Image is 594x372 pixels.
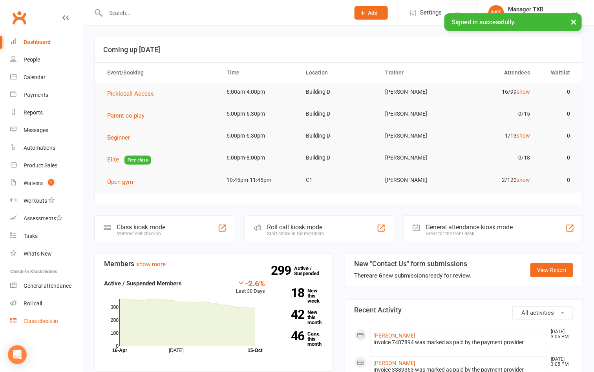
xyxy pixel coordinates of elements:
[24,180,43,186] div: Waivers
[107,177,139,187] button: Open gym
[299,171,378,189] td: C1
[117,231,165,236] div: Member self check-in
[458,127,537,145] td: 1/13
[10,245,83,263] a: What's New
[10,295,83,312] a: Roll call
[107,112,144,119] span: Parent co play
[236,279,265,296] div: Last 30 Days
[24,250,52,257] div: What's New
[117,223,165,231] div: Class kiosk mode
[219,105,299,123] td: 5:00pm-6:30pm
[107,156,119,163] span: Elite
[9,8,29,27] a: Clubworx
[458,105,537,123] td: 0/15
[24,318,58,324] div: Class check-in
[537,149,577,167] td: 0
[299,105,378,123] td: Building D
[512,306,573,319] button: All activities
[537,105,577,123] td: 0
[124,156,151,165] span: Free class
[517,89,530,95] a: show
[236,279,265,287] div: -2.6%
[219,63,299,83] th: Time
[10,210,83,227] a: Assessments
[277,308,305,320] strong: 42
[537,171,577,189] td: 0
[24,198,47,204] div: Workouts
[537,63,577,83] th: Waitlist
[10,277,83,295] a: General attendance kiosk mode
[103,7,344,18] input: Search...
[24,39,51,45] div: Dashboard
[219,149,299,167] td: 6:00pm-8:00pm
[374,332,416,339] a: [PERSON_NAME]
[24,56,40,63] div: People
[107,90,154,97] span: Pickleball Access
[379,272,383,279] strong: 6
[107,111,150,120] button: Parent co play
[378,171,458,189] td: [PERSON_NAME]
[355,260,472,268] h3: New "Contact Us" form submissions
[355,306,574,314] h3: Recent Activity
[267,231,324,236] div: Staff check-in for members
[277,330,305,342] strong: 46
[107,89,159,98] button: Pickleball Access
[458,63,537,83] th: Attendees
[426,231,513,236] div: Great for the front desk
[24,233,38,239] div: Tasks
[378,83,458,101] td: [PERSON_NAME]
[458,83,537,101] td: 16/99
[547,329,573,339] time: [DATE] 3:05 PM
[219,127,299,145] td: 5:00pm-6:30pm
[24,74,46,80] div: Calendar
[355,271,472,280] div: There are new submissions ready for review.
[10,227,83,245] a: Tasks
[107,134,130,141] span: Beginner
[136,261,166,268] a: show more
[10,104,83,122] a: Reports
[104,260,323,268] h3: Members
[10,51,83,69] a: People
[517,132,530,139] a: show
[521,309,554,316] span: All activities
[24,215,62,221] div: Assessments
[277,310,323,325] a: 42New this month
[10,69,83,86] a: Calendar
[107,155,151,165] button: EliteFree class
[299,83,378,101] td: Building D
[451,18,515,26] span: Signed in successfully.
[219,171,299,189] td: 10:45pm-11:45pm
[277,288,323,303] a: 18New this week
[100,63,219,83] th: Event/Booking
[10,139,83,157] a: Automations
[517,177,530,183] a: show
[277,331,323,347] a: 46Canx. this month
[10,312,83,330] a: Class kiosk mode
[24,92,48,98] div: Payments
[378,105,458,123] td: [PERSON_NAME]
[10,122,83,139] a: Messages
[10,33,83,51] a: Dashboard
[378,149,458,167] td: [PERSON_NAME]
[299,63,378,83] th: Location
[458,149,537,167] td: 0/18
[24,300,42,307] div: Roll call
[299,127,378,145] td: Building D
[107,178,133,185] span: Open gym
[294,260,329,282] a: 299Active / Suspended
[10,192,83,210] a: Workouts
[8,345,27,364] div: Open Intercom Messenger
[426,223,513,231] div: General attendance kiosk mode
[277,287,305,299] strong: 18
[107,133,135,142] button: Beginner
[420,4,442,22] span: Settings
[104,280,182,287] strong: Active / Suspended Members
[299,149,378,167] td: Building D
[219,83,299,101] td: 6:00am-4:00pm
[374,339,544,346] div: Invoice 7487894 was marked as paid by the payment provider
[271,265,294,276] strong: 299
[537,127,577,145] td: 0
[24,145,55,151] div: Automations
[10,157,83,174] a: Product Sales
[24,127,48,133] div: Messages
